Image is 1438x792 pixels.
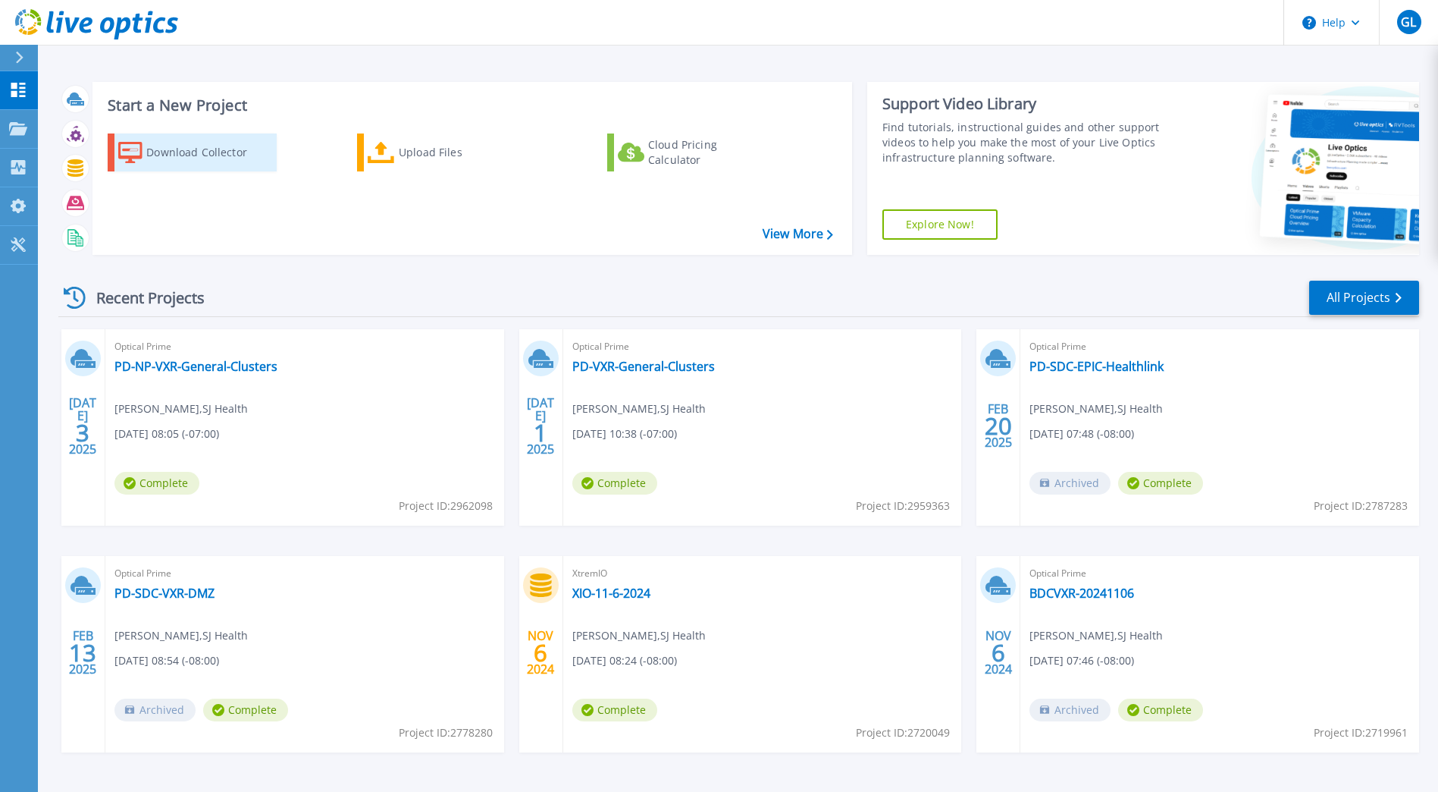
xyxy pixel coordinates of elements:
span: Archived [114,699,196,721]
span: Complete [572,699,657,721]
span: Complete [114,472,199,495]
span: 1 [534,426,547,439]
a: All Projects [1309,281,1419,315]
span: XtremIO [572,565,953,582]
span: Complete [572,472,657,495]
span: Archived [1029,472,1111,495]
a: Cloud Pricing Calculator [607,134,776,171]
a: Download Collector [108,134,277,171]
span: [DATE] 07:46 (-08:00) [1029,652,1134,669]
div: NOV 2024 [526,625,555,680]
span: Archived [1029,699,1111,721]
a: PD-NP-VXR-General-Clusters [114,359,277,374]
span: Optical Prime [1029,338,1410,355]
a: BDCVXR-20241106 [1029,586,1134,601]
span: Optical Prime [114,565,495,582]
div: Find tutorials, instructional guides and other support videos to help you make the most of your L... [882,120,1164,165]
span: Complete [1118,472,1203,495]
span: 13 [69,646,96,659]
div: Upload Files [399,137,520,168]
span: [DATE] 08:05 (-07:00) [114,426,219,442]
div: FEB 2025 [68,625,97,680]
span: 6 [992,646,1005,659]
a: XIO-11-6-2024 [572,586,650,601]
span: [PERSON_NAME] , SJ Health [572,401,706,417]
span: Project ID: 2959363 [856,498,950,514]
span: [DATE] 08:54 (-08:00) [114,652,219,669]
span: Project ID: 2962098 [399,498,493,514]
span: Complete [203,699,288,721]
a: Upload Files [357,134,526,171]
a: PD-VXR-General-Clusters [572,359,715,374]
a: View More [763,227,833,241]
span: 3 [76,426,89,439]
span: Project ID: 2720049 [856,724,950,741]
a: PD-SDC-VXR-DMZ [114,586,215,601]
span: [PERSON_NAME] , SJ Health [114,401,248,417]
div: Recent Projects [58,279,225,316]
span: Optical Prime [1029,565,1410,582]
div: NOV 2024 [984,625,1013,680]
span: Optical Prime [572,338,953,355]
a: Explore Now! [882,209,998,240]
span: [PERSON_NAME] , SJ Health [572,627,706,644]
span: 6 [534,646,547,659]
span: [PERSON_NAME] , SJ Health [114,627,248,644]
span: Complete [1118,699,1203,721]
span: [PERSON_NAME] , SJ Health [1029,401,1163,417]
span: [PERSON_NAME] , SJ Health [1029,627,1163,644]
span: Project ID: 2787283 [1314,498,1408,514]
span: Project ID: 2719961 [1314,724,1408,741]
a: PD-SDC-EPIC-Healthlink [1029,359,1164,374]
div: FEB 2025 [984,398,1013,454]
span: GL [1401,16,1416,28]
div: [DATE] 2025 [68,398,97,454]
span: [DATE] 10:38 (-07:00) [572,426,677,442]
h3: Start a New Project [108,97,832,114]
span: Optical Prime [114,338,495,355]
span: [DATE] 07:48 (-08:00) [1029,426,1134,442]
span: [DATE] 08:24 (-08:00) [572,652,677,669]
div: Cloud Pricing Calculator [648,137,769,168]
div: Support Video Library [882,94,1164,114]
span: Project ID: 2778280 [399,724,493,741]
div: [DATE] 2025 [526,398,555,454]
span: 20 [985,420,1012,432]
div: Download Collector [146,137,268,168]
